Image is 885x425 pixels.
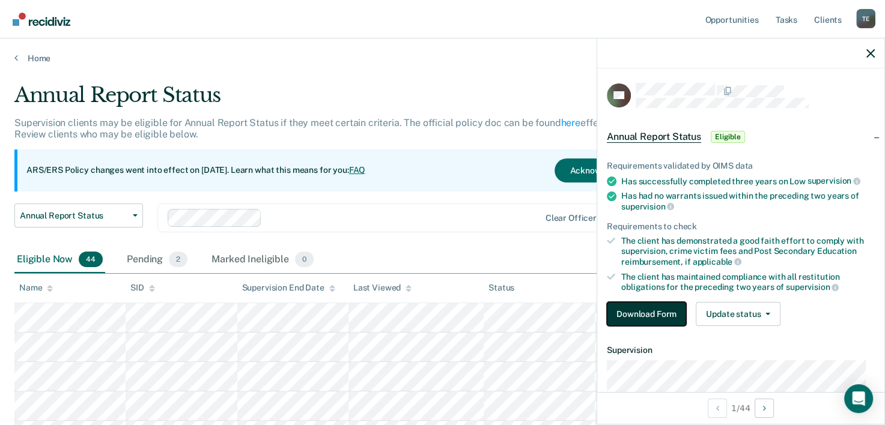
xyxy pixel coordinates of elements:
[14,83,678,117] div: Annual Report Status
[20,211,128,221] span: Annual Report Status
[242,283,335,293] div: Supervision End Date
[26,164,365,176] p: ARS/ERS Policy changes went into effect on [DATE]. Learn what this means for you:
[546,213,601,223] div: Clear officers
[708,399,727,418] button: Previous Opportunity
[621,176,875,187] div: Has successfully completed three years on Low
[856,9,875,28] button: Profile dropdown button
[561,117,580,128] a: here
[711,131,745,143] span: Eligible
[124,247,190,273] div: Pending
[621,236,875,267] div: The client has demonstrated a good faith effort to comply with supervision, crime victim fees and...
[621,202,674,211] span: supervision
[597,392,884,424] div: 1 / 44
[696,302,780,326] button: Update status
[130,283,155,293] div: SID
[607,161,875,171] div: Requirements validated by OIMS data
[555,158,669,182] button: Acknowledge & Close
[607,302,686,326] button: Download Form
[786,282,839,292] span: supervision
[19,283,53,293] div: Name
[14,247,105,273] div: Eligible Now
[607,222,875,232] div: Requirements to check
[349,165,366,175] a: FAQ
[755,399,774,418] button: Next Opportunity
[353,283,412,293] div: Last Viewed
[488,283,514,293] div: Status
[14,53,871,64] a: Home
[607,302,691,326] a: Navigate to form link
[79,252,103,267] span: 44
[693,257,741,267] span: applicable
[807,176,860,185] span: supervision
[597,118,884,156] div: Annual Report StatusEligible
[607,131,701,143] span: Annual Report Status
[621,272,875,292] div: The client has maintained compliance with all restitution obligations for the preceding two years of
[856,9,875,28] div: T E
[14,117,654,140] p: Supervision clients may be eligible for Annual Report Status if they meet certain criteria. The o...
[209,247,316,273] div: Marked Ineligible
[169,252,187,267] span: 2
[621,191,875,211] div: Has had no warrants issued within the preceding two years of
[844,384,873,413] div: Open Intercom Messenger
[295,252,314,267] span: 0
[607,345,875,355] dt: Supervision
[13,13,70,26] img: Recidiviz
